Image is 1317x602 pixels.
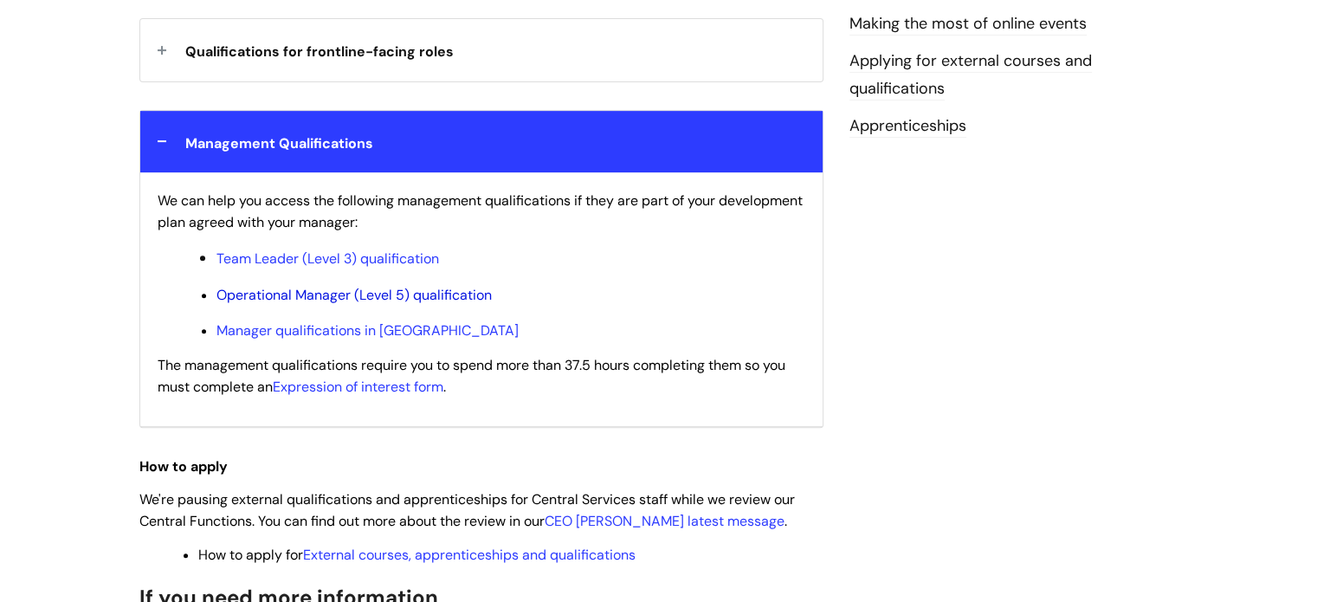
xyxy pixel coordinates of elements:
a: Operational Manager (Level 5) qualification [216,286,492,304]
span: We're pausing external qualifications and apprenticeships for Central Services staff while we rev... [139,490,795,530]
a: CEO [PERSON_NAME] latest message [545,512,784,530]
span: Qualifications for frontline-facing roles [185,42,454,61]
span: The management qualifications require you to spend more than 37.5 hours completing them so you mu... [158,356,785,396]
a: Applying for external courses and qualifications [849,50,1092,100]
a: Making the most of online events [849,13,1087,36]
span: How to apply for [198,546,636,564]
a: External courses, apprenticeships and qualifications [303,546,636,564]
a: Team Leader (Level 3) qualification [216,249,439,268]
span: Management Qualifications [185,134,373,152]
span: We can help you access the following management qualifications if they are part of your developme... [158,191,803,231]
a: Manager qualifications in [GEOGRAPHIC_DATA] [216,321,519,340]
strong: How to apply [139,457,228,476]
a: Apprenticeships [849,115,966,138]
a: Expression of interest form [273,378,443,396]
